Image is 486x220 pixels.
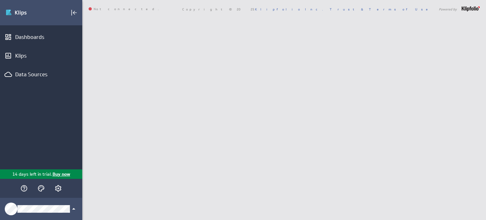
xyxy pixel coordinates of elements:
div: Go to Dashboards [5,8,50,18]
p: 14 days left in trial. [12,171,52,178]
span: Powered by [439,8,457,11]
div: Dashboards [15,34,67,41]
a: Trust & Terms of Use [330,7,432,11]
div: Help [19,183,29,194]
div: Data Sources [15,71,67,78]
svg: Themes [37,185,45,192]
img: Klipfolio klips logo [5,8,50,18]
div: Collapse [69,7,79,18]
div: Themes [36,183,47,194]
span: Copyright © 2025 [182,8,323,11]
svg: Account and settings [54,185,62,192]
a: Klipfolio Inc. [255,7,323,11]
p: Buy now [52,171,70,178]
div: Account and settings [53,183,64,194]
div: Klips [15,52,67,59]
img: logo-footer.png [462,6,480,11]
span: Not connected. [89,7,159,11]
